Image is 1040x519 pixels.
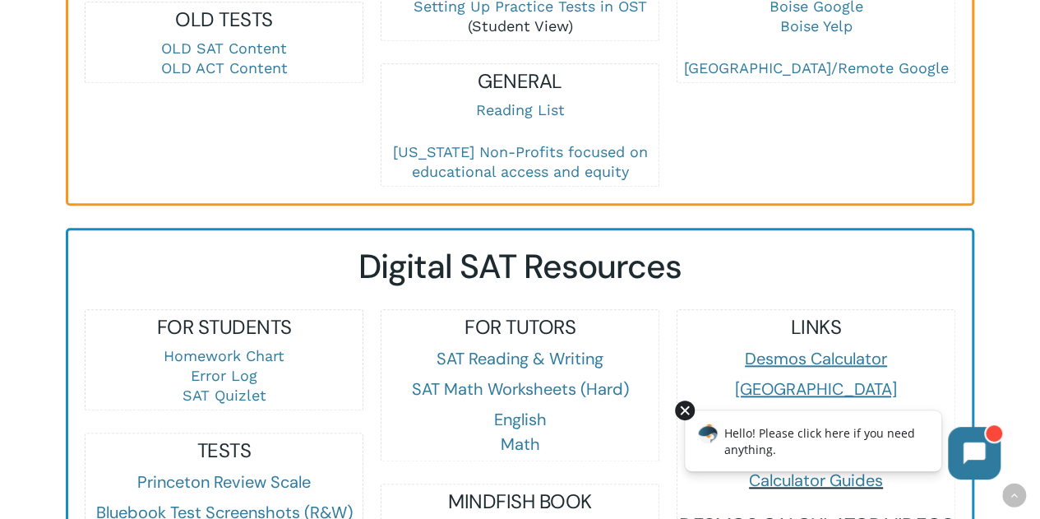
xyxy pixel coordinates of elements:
[779,17,852,35] a: Boise Yelp
[476,101,565,118] a: Reading List
[86,7,362,33] h5: OLD TESTS
[494,409,547,430] a: English
[668,397,1017,496] iframe: Chatbot
[85,247,955,287] h2: Digital SAT Resources
[381,314,658,341] h5: FOR TUTORS
[164,347,284,364] a: Homework Chart
[683,59,948,76] a: [GEOGRAPHIC_DATA]/Remote Google
[677,314,954,341] h5: LINKS
[381,489,658,515] h5: MINDFISH BOOK
[183,387,266,404] a: SAT Quizlet
[437,348,603,369] a: SAT Reading & Writing
[501,433,540,455] a: Math
[86,314,362,341] h5: FOR STUDENTS
[161,39,287,57] a: OLD SAT Content
[86,438,362,464] h5: TESTS
[137,471,311,493] a: Princeton Review Scale
[745,348,887,369] a: Desmos Calculator
[191,367,257,384] a: Error Log
[381,68,658,95] h5: GENERAL
[735,378,897,400] a: [GEOGRAPHIC_DATA]
[393,143,648,180] a: [US_STATE] Non-Profits focused on educational access and equity
[412,378,629,400] a: SAT Math Worksheets (Hard)
[161,59,288,76] a: OLD ACT Content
